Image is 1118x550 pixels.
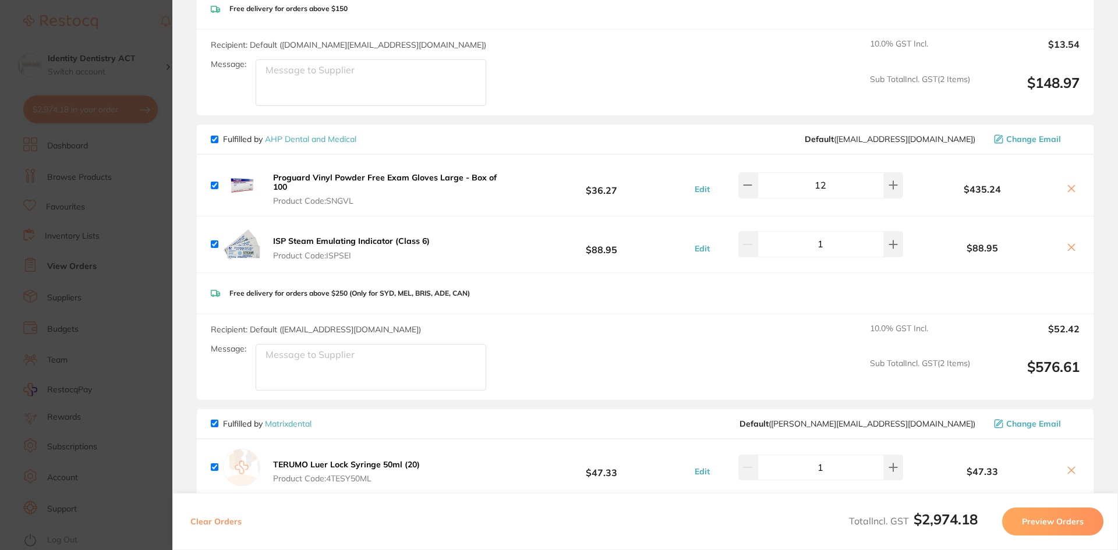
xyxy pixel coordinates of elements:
[229,5,348,13] p: Free delivery for orders above $150
[211,324,421,335] span: Recipient: Default ( [EMAIL_ADDRESS][DOMAIN_NAME] )
[805,134,834,144] b: Default
[515,175,688,196] b: $36.27
[914,510,978,528] b: $2,974.18
[515,456,688,478] b: $47.33
[270,172,515,206] button: Proguard Vinyl Powder Free Exam Gloves Large - Box of 100 Product Code:SNGVL
[1002,508,1103,535] button: Preview Orders
[273,474,420,483] span: Product Code: 4TESY50ML
[211,344,246,354] label: Message:
[223,226,260,263] img: eGJlcDVveg
[740,418,769,429] b: Default
[229,289,470,297] p: Free delivery for orders above $250 (Only for SYD, MEL, BRIS, ADE, CAN)
[211,59,246,69] label: Message:
[273,172,497,192] b: Proguard Vinyl Powder Free Exam Gloves Large - Box of 100
[691,184,713,194] button: Edit
[515,233,688,255] b: $88.95
[979,39,1080,65] output: $13.54
[1006,134,1061,144] span: Change Email
[273,459,420,470] b: TERUMO Luer Lock Syringe 50ml (20)
[691,466,713,477] button: Edit
[265,134,356,144] a: AHP Dental and Medical
[906,184,1059,194] b: $435.24
[223,134,356,144] p: Fulfilled by
[211,40,486,50] span: Recipient: Default ( [DOMAIN_NAME][EMAIL_ADDRESS][DOMAIN_NAME] )
[990,134,1080,144] button: Change Email
[223,419,312,428] p: Fulfilled by
[223,449,260,486] img: empty.jpg
[979,359,1080,391] output: $576.61
[273,236,430,246] b: ISP Steam Emulating Indicator (Class 6)
[906,466,1059,477] b: $47.33
[870,74,970,107] span: Sub Total Incl. GST ( 2 Items)
[979,324,1080,349] output: $52.42
[223,166,260,204] img: NjkzYTAwMA
[805,134,975,144] span: orders@ahpdentalmedical.com.au
[270,236,433,260] button: ISP Steam Emulating Indicator (Class 6) Product Code:ISPSEI
[979,74,1080,107] output: $148.97
[273,196,511,205] span: Product Code: SNGVL
[870,39,970,65] span: 10.0 % GST Incl.
[870,359,970,391] span: Sub Total Incl. GST ( 2 Items)
[273,251,430,260] span: Product Code: ISPSEI
[870,324,970,349] span: 10.0 % GST Incl.
[187,508,245,535] button: Clear Orders
[270,459,423,484] button: TERUMO Luer Lock Syringe 50ml (20) Product Code:4TESY50ML
[906,243,1059,253] b: $88.95
[1006,419,1061,428] span: Change Email
[849,515,978,527] span: Total Incl. GST
[265,418,312,429] a: Matrixdental
[740,419,975,428] span: peter@matrixdental.com.au
[990,418,1080,429] button: Change Email
[691,243,713,254] button: Edit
